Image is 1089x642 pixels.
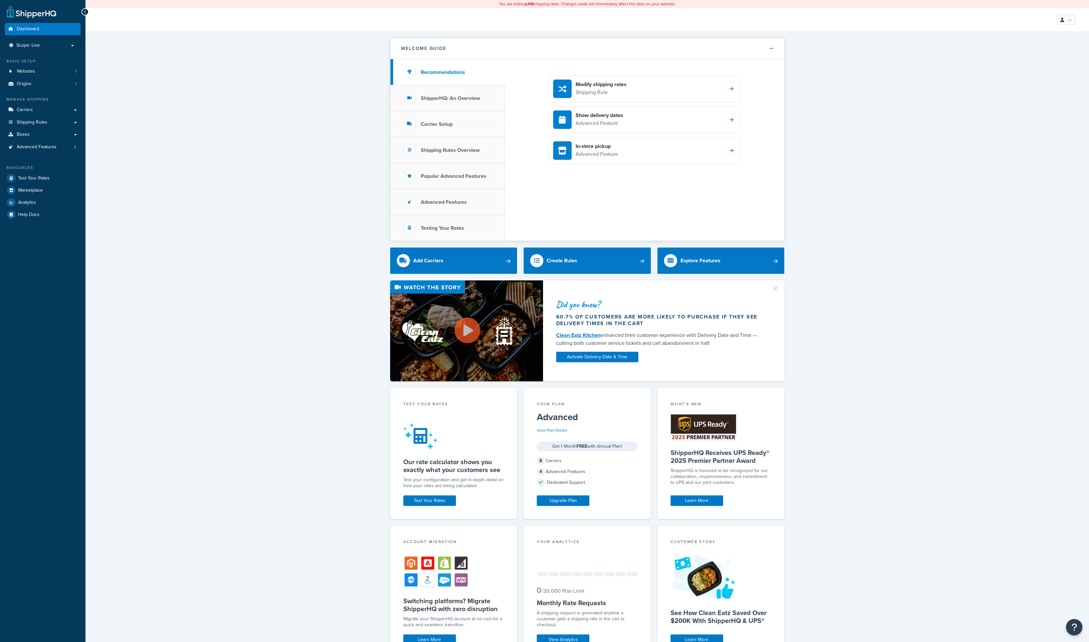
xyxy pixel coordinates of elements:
div: enhanced their customer experience with Delivery Date and Time — cutting both customer service ti... [556,331,764,347]
span: Marketplace [18,188,43,193]
div: Create Rules [547,256,577,265]
a: Clean Eatz Kitchen [556,331,601,339]
a: Analytics [5,197,81,208]
h2: Welcome Guide [401,46,446,51]
p: Advanced Feature [576,119,623,128]
span: Origins [17,81,32,87]
span: 1 [75,69,76,74]
h5: See How Clean Eatz Saved Over $200K With ShipperHQ & UPS® [671,609,771,625]
span: 2 [74,144,76,150]
h5: ShipperHQ Receives UPS Ready® 2025 Premier Partner Award [671,449,771,464]
strong: FREE [577,443,587,450]
h5: Switching platforms? Migrate ShipperHQ with zero disruption [403,597,504,613]
div: Dedicated Support [537,478,638,487]
span: 4 [537,468,545,476]
span: Shipping Rules [17,120,47,125]
div: Advanced Features [537,467,638,476]
a: Upgrade Plan [537,495,589,506]
a: View Plan Details [537,427,567,433]
span: Carriers [17,107,33,113]
div: Add Carriers [413,256,443,265]
a: Explore Features [657,248,785,274]
p: Advanced Feature [576,150,618,158]
h4: Show delivery dates [576,112,623,119]
span: Scope: Live [16,43,40,48]
div: Carriers [537,456,638,465]
span: 1 [75,81,76,87]
button: Open Resource Center [1066,619,1082,635]
h5: Advanced [537,412,638,422]
div: Test your rates [403,401,504,409]
span: Dashboard [17,26,39,32]
a: Activate Delivery Date & Time [556,352,638,362]
li: Advanced Features [5,141,81,153]
span: Boxes [17,132,30,137]
li: Websites [5,65,81,78]
h3: Recommendations [421,69,465,75]
a: Add Carriers [390,248,517,274]
span: Test Your Rates [18,176,50,181]
p: Shipping Rule [576,88,627,97]
h3: Testing Your Rates [421,225,464,231]
a: Dashboard [5,23,81,35]
div: Get 1 Month with Annual Plan! [537,441,638,451]
div: Manage Shipping [5,97,81,102]
div: Account Migration [403,539,504,546]
h4: In-store pickup [576,143,618,150]
li: Origins [5,78,81,90]
a: Carriers [5,104,81,116]
a: Create Rules [524,248,651,274]
a: Test Your Rates [403,495,456,506]
div: Did you know? [556,300,764,309]
span: Advanced Features [17,144,57,150]
h3: Advanced Features [421,199,467,205]
p: ShipperHQ is honored to be recognized for our collaboration, responsiveness, and commitment to UP... [671,468,771,486]
a: Advanced Features2 [5,141,81,153]
div: Basic Setup [5,59,81,64]
small: / 20,000 Plan Limit [542,587,584,595]
img: Video thumbnail [390,280,543,381]
a: Shipping Rules [5,116,81,129]
div: Explore Features [680,256,721,265]
a: Help Docs [5,209,81,221]
a: Origins1 [5,78,81,90]
span: Help Docs [18,212,39,218]
div: Migrate your ShipperHQ account at no cost for a quick and seamless transition. [403,616,504,628]
div: Your Analytics [537,539,638,546]
span: Websites [17,69,35,74]
span: 8 [537,457,545,465]
div: Test your configuration and get in-depth detail on how your rates are being calculated. [403,477,504,489]
h3: Popular Advanced Features [421,173,486,179]
a: Learn More [671,495,723,506]
h3: Shipping Rules Overview [421,147,480,153]
span: 0 [537,585,541,596]
a: Websites1 [5,65,81,78]
h5: Our rate calculator shows you exactly what your customers see [403,458,504,474]
button: Welcome Guide [391,38,784,59]
a: Marketplace [5,184,81,196]
div: What's New [671,401,771,409]
div: A shipping request is generated anytime a customer gets a shipping rate in the cart or checkout. [537,610,638,628]
h3: ShipperHQ: An Overview [421,95,480,101]
a: Boxes [5,129,81,141]
b: LIVE [526,1,534,7]
div: Your Plan [537,401,638,409]
a: Test Your Rates [5,172,81,184]
div: 60.7% of customers are more likely to purchase if they see delivery times in the cart [556,314,764,327]
div: Customer Story [671,539,771,546]
div: Resources [5,165,81,171]
h4: Modify shipping rates [576,81,627,88]
span: Analytics [18,200,36,205]
h3: Carrier Setup [421,121,453,127]
h5: Monthly Rate Requests [537,599,638,607]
